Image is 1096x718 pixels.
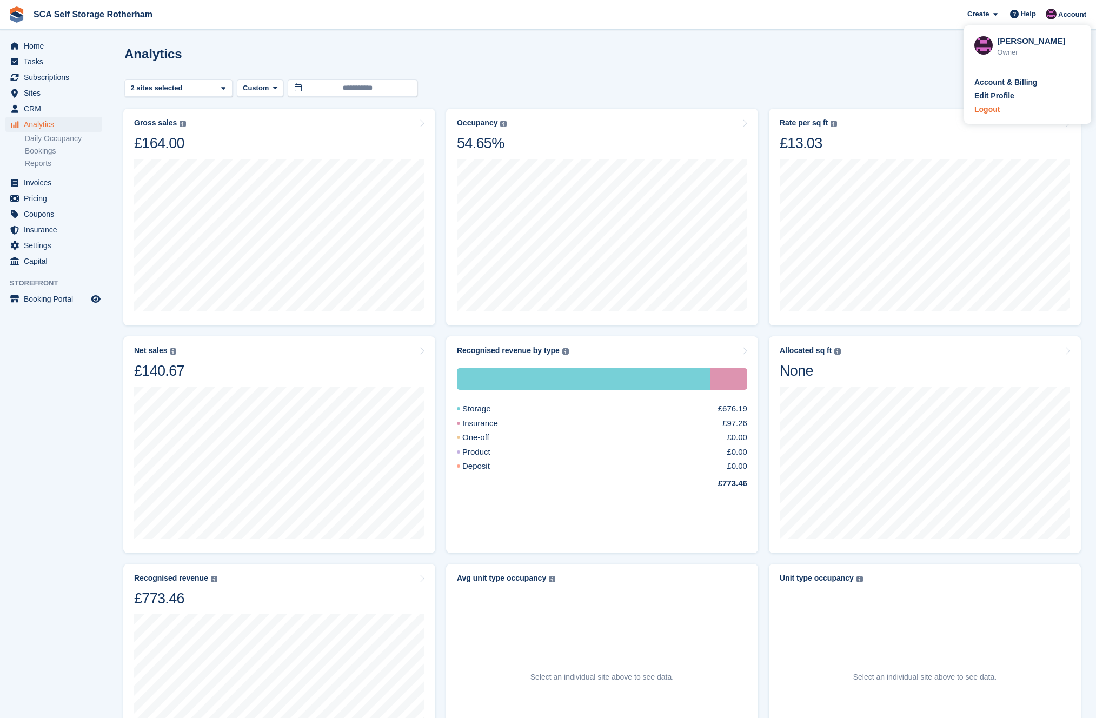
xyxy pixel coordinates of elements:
span: Settings [24,238,89,253]
div: Avg unit type occupancy [457,574,546,583]
div: £0.00 [727,431,747,444]
a: Bookings [25,146,102,156]
div: £164.00 [134,134,186,152]
div: £0.00 [727,446,747,458]
img: icon-info-grey-7440780725fd019a000dd9b08b2336e03edf1995a4989e88bcd33f0948082b44.svg [500,121,507,127]
div: Rate per sq ft [780,118,828,128]
a: Daily Occupancy [25,134,102,144]
a: menu [5,191,102,206]
span: Storefront [10,278,108,289]
span: Analytics [24,117,89,132]
img: icon-info-grey-7440780725fd019a000dd9b08b2336e03edf1995a4989e88bcd33f0948082b44.svg [562,348,569,355]
img: icon-info-grey-7440780725fd019a000dd9b08b2336e03edf1995a4989e88bcd33f0948082b44.svg [831,121,837,127]
img: icon-info-grey-7440780725fd019a000dd9b08b2336e03edf1995a4989e88bcd33f0948082b44.svg [834,348,841,355]
div: £0.00 [727,460,747,473]
a: Preview store [89,292,102,305]
a: SCA Self Storage Rotherham [29,5,157,23]
a: Reports [25,158,102,169]
img: icon-info-grey-7440780725fd019a000dd9b08b2336e03edf1995a4989e88bcd33f0948082b44.svg [170,348,176,355]
p: Select an individual site above to see data. [530,672,674,683]
div: Owner [997,47,1081,58]
div: [PERSON_NAME] [997,35,1081,45]
div: £676.19 [718,403,747,415]
a: menu [5,175,102,190]
img: icon-info-grey-7440780725fd019a000dd9b08b2336e03edf1995a4989e88bcd33f0948082b44.svg [549,576,555,582]
p: Select an individual site above to see data. [853,672,997,683]
span: Subscriptions [24,70,89,85]
span: Custom [243,83,269,94]
span: Account [1058,9,1086,20]
div: Allocated sq ft [780,346,832,355]
a: menu [5,101,102,116]
button: Custom [237,79,283,97]
div: Storage [457,403,517,415]
span: Tasks [24,54,89,69]
a: Account & Billing [974,77,1081,88]
span: Booking Portal [24,291,89,307]
img: icon-info-grey-7440780725fd019a000dd9b08b2336e03edf1995a4989e88bcd33f0948082b44.svg [211,576,217,582]
div: Logout [974,104,1000,115]
div: £140.67 [134,362,184,380]
a: menu [5,38,102,54]
a: menu [5,291,102,307]
div: Net sales [134,346,167,355]
img: icon-info-grey-7440780725fd019a000dd9b08b2336e03edf1995a4989e88bcd33f0948082b44.svg [180,121,186,127]
div: Recognised revenue [134,574,208,583]
div: £13.03 [780,134,837,152]
a: Logout [974,104,1081,115]
span: Insurance [24,222,89,237]
div: Deposit [457,460,516,473]
a: menu [5,238,102,253]
div: 2 sites selected [129,83,187,94]
div: Product [457,446,516,458]
span: Help [1021,9,1036,19]
img: icon-info-grey-7440780725fd019a000dd9b08b2336e03edf1995a4989e88bcd33f0948082b44.svg [856,576,863,582]
div: None [780,362,841,380]
a: menu [5,117,102,132]
a: menu [5,70,102,85]
img: stora-icon-8386f47178a22dfd0bd8f6a31ec36ba5ce8667c1dd55bd0f319d3a0aa187defe.svg [9,6,25,23]
img: Dale Chapman [1046,9,1057,19]
a: menu [5,54,102,69]
div: Insurance [457,417,524,430]
h2: Analytics [124,46,182,61]
div: £773.46 [692,477,747,490]
div: Occupancy [457,118,497,128]
div: One-off [457,431,515,444]
div: Edit Profile [974,90,1014,102]
div: Gross sales [134,118,177,128]
span: Capital [24,254,89,269]
div: Unit type occupancy [780,574,854,583]
span: Invoices [24,175,89,190]
div: Insurance [710,368,747,390]
span: Pricing [24,191,89,206]
img: Dale Chapman [974,36,993,55]
a: menu [5,222,102,237]
a: Edit Profile [974,90,1081,102]
div: £773.46 [134,589,217,608]
a: menu [5,254,102,269]
a: menu [5,207,102,222]
div: Recognised revenue by type [457,346,560,355]
div: 54.65% [457,134,507,152]
span: Create [967,9,989,19]
span: CRM [24,101,89,116]
div: £97.26 [722,417,747,430]
span: Home [24,38,89,54]
span: Coupons [24,207,89,222]
div: Account & Billing [974,77,1038,88]
span: Sites [24,85,89,101]
a: menu [5,85,102,101]
div: Storage [457,368,710,390]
